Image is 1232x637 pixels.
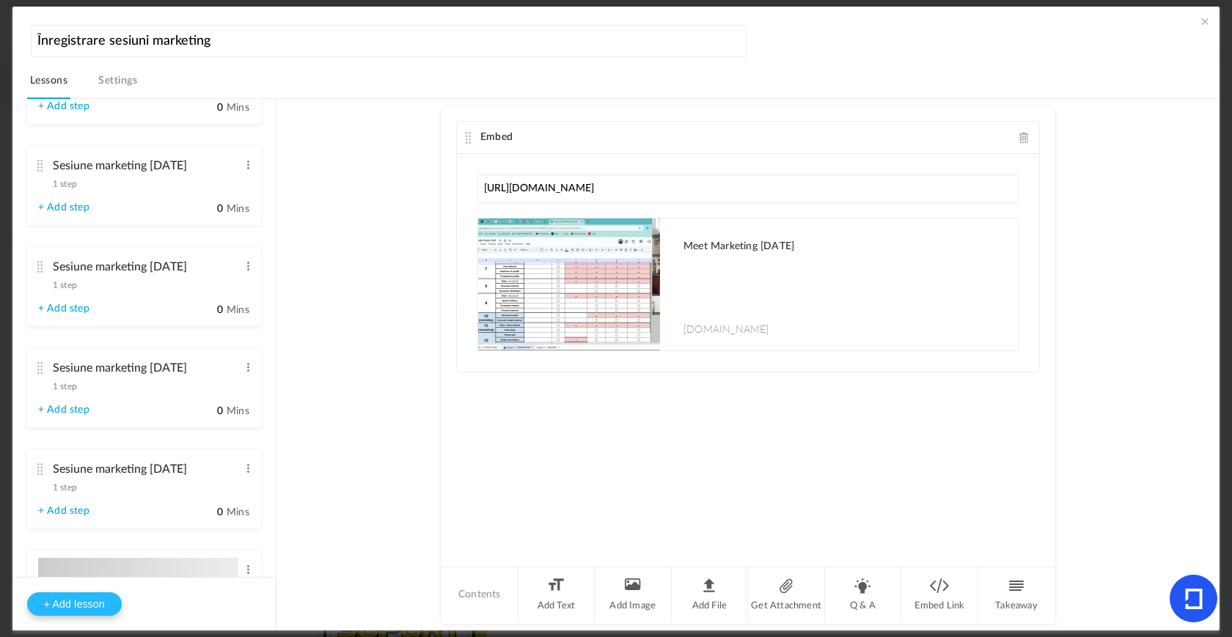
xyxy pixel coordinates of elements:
li: Takeaway [978,567,1055,622]
li: Add Image [595,567,672,622]
input: Paste any link or url [477,174,1019,203]
span: Mins [227,406,249,416]
li: Add File [672,567,749,622]
span: Mins [227,305,249,315]
li: Q & A [825,567,902,622]
input: Mins [187,506,224,520]
span: Embed [480,132,513,142]
a: Meet Marketing [DATE] [DOMAIN_NAME] [478,218,1018,350]
img: maxresdefault.jpg [478,218,660,350]
li: Get Attachment [748,567,825,622]
span: [DOMAIN_NAME] [683,321,769,336]
h1: Meet Marketing [DATE] [683,240,1003,253]
input: Mins [187,303,224,317]
li: Add Text [518,567,595,622]
li: Embed Link [901,567,978,622]
input: Mins [187,405,224,419]
li: Contents [441,567,518,622]
span: Mins [227,103,249,113]
span: Mins [227,507,249,518]
span: Mins [227,204,249,214]
input: Mins [187,101,224,115]
input: Mins [187,202,224,216]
